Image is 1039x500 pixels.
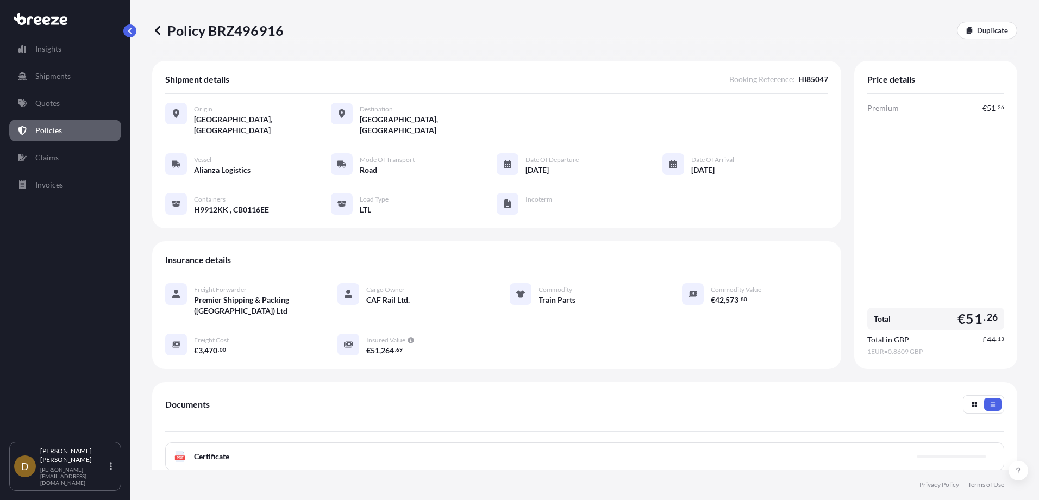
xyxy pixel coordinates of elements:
p: Shipments [35,71,71,82]
span: 470 [204,347,217,354]
span: [DATE] [525,165,549,176]
span: Cargo Owner [366,285,405,294]
span: Train Parts [539,295,575,305]
span: , [724,296,725,304]
span: € [982,104,987,112]
p: Duplicate [977,25,1008,36]
span: 13 [998,337,1004,341]
text: PDF [177,456,184,460]
span: 26 [998,105,1004,109]
span: Total in GBP [867,334,909,345]
p: Insights [35,43,61,54]
span: Commodity [539,285,572,294]
p: [PERSON_NAME][EMAIL_ADDRESS][DOMAIN_NAME] [40,466,108,486]
span: € [957,312,966,326]
span: Containers [194,195,226,204]
a: Policies [9,120,121,141]
span: [GEOGRAPHIC_DATA], [GEOGRAPHIC_DATA] [194,114,331,136]
span: [GEOGRAPHIC_DATA], [GEOGRAPHIC_DATA] [360,114,497,136]
span: Total [874,314,891,324]
span: . [996,105,997,109]
span: £ [194,347,198,354]
span: 1 EUR = 0.8609 GBP [867,347,1004,356]
span: 44 [987,336,996,343]
span: 3 [198,347,203,354]
span: Shipment details [165,74,229,85]
a: Claims [9,147,121,168]
span: . [739,297,740,301]
span: H9912KK , CB0116EE [194,204,269,215]
span: Alianza Logistics [194,165,251,176]
span: LTL [360,204,371,215]
span: Mode of Transport [360,155,415,164]
span: 51 [987,104,996,112]
span: 264 [381,347,394,354]
span: , [203,347,204,354]
a: Terms of Use [968,480,1004,489]
span: Insured Value [366,336,405,345]
span: € [366,347,371,354]
span: . [996,337,997,341]
span: Booking Reference : [729,74,795,85]
span: Certificate [194,451,229,462]
span: Load Type [360,195,389,204]
span: 42 [715,296,724,304]
a: Insights [9,38,121,60]
span: CAF Rail Ltd. [366,295,410,305]
span: [DATE] [691,165,715,176]
a: Privacy Policy [919,480,959,489]
span: Origin [194,105,212,114]
p: Quotes [35,98,60,109]
p: [PERSON_NAME] [PERSON_NAME] [40,447,108,464]
span: 80 [741,297,747,301]
span: Date of Arrival [691,155,734,164]
span: Date of Departure [525,155,579,164]
span: , [379,347,381,354]
span: Premier Shipping & Packing ([GEOGRAPHIC_DATA]) Ltd [194,295,311,316]
span: Documents [165,399,210,410]
p: Policy BRZ496916 [152,22,284,39]
span: Destination [360,105,393,114]
span: — [525,204,532,215]
span: Incoterm [525,195,552,204]
a: Duplicate [957,22,1017,39]
span: . [218,348,219,352]
span: D [21,461,29,472]
span: Vessel [194,155,211,164]
span: Freight Forwarder [194,285,247,294]
span: . [395,348,396,352]
span: Premium [867,103,899,114]
span: € [711,296,715,304]
span: Freight Cost [194,336,229,345]
a: Quotes [9,92,121,114]
span: 573 [725,296,738,304]
span: 51 [371,347,379,354]
span: . [984,314,986,321]
span: HI85047 [798,74,828,85]
span: Commodity Value [711,285,761,294]
p: Policies [35,125,62,136]
span: Price details [867,74,915,85]
a: Shipments [9,65,121,87]
span: Insurance details [165,254,231,265]
a: Invoices [9,174,121,196]
span: 69 [396,348,403,352]
span: 26 [987,314,998,321]
span: 51 [966,312,982,326]
span: Road [360,165,377,176]
p: Claims [35,152,59,163]
span: 00 [220,348,226,352]
p: Invoices [35,179,63,190]
span: £ [982,336,987,343]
